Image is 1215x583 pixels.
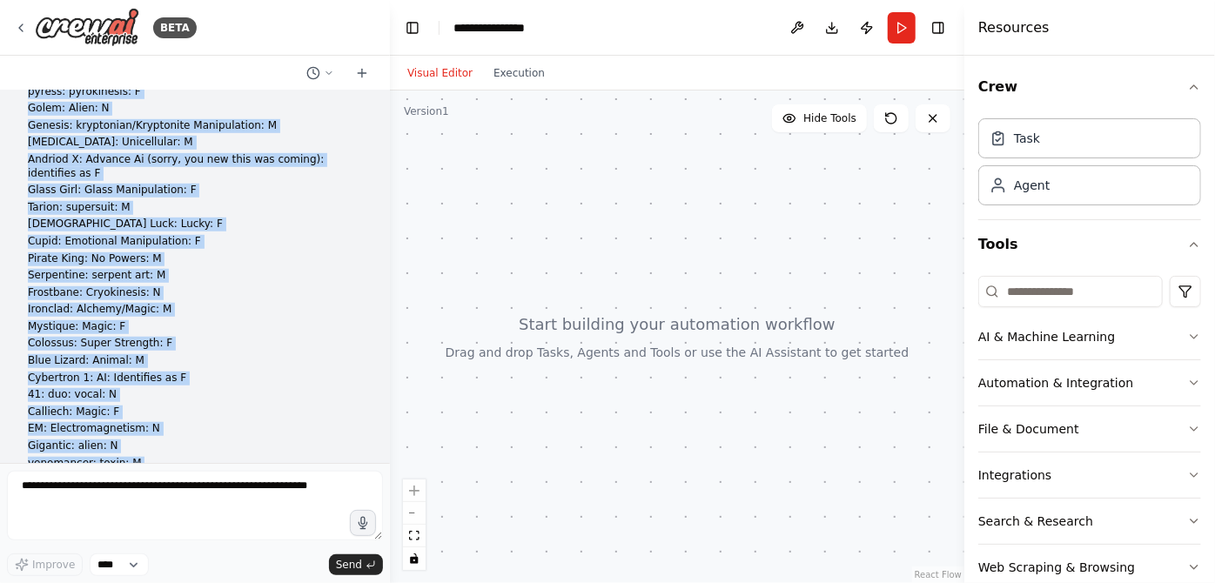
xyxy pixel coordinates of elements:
[35,8,139,47] img: Logo
[7,553,83,576] button: Improve
[403,479,426,570] div: React Flow controls
[400,16,425,40] button: Hide left sidebar
[28,201,362,215] p: Tarion: supersuit: M
[32,558,75,572] span: Improve
[978,499,1201,544] button: Search & Research
[404,104,449,118] div: Version 1
[403,547,426,570] button: toggle interactivity
[978,452,1201,498] button: Integrations
[28,85,362,99] p: pyress: pyrokinesis: F
[329,554,383,575] button: Send
[28,320,362,334] p: Mystique: Magic: F
[403,502,426,525] button: zoom out
[28,422,362,436] p: EM: Electromagnetism: N
[926,16,950,40] button: Hide right sidebar
[978,220,1201,269] button: Tools
[978,314,1201,359] button: AI & Machine Learning
[350,510,376,536] button: Click to speak your automation idea
[28,372,362,385] p: Cybertron 1: AI: Identifies as F
[397,63,483,84] button: Visual Editor
[336,558,362,572] span: Send
[28,354,362,368] p: Blue Lizard: Animal: M
[1014,130,1040,147] div: Task
[28,388,362,402] p: 41: duo: vocal: N
[28,119,362,133] p: Genesis: kryptonian/Kryptonite Manipulation: M
[28,303,362,317] p: Ironclad: Alchemy/Magic: M
[299,63,341,84] button: Switch to previous chat
[28,136,362,150] p: [MEDICAL_DATA]: Unicellular: M
[28,337,362,351] p: Colossus: Super Strength: F
[28,235,362,249] p: Cupid: Emotional Manipulation: F
[28,439,362,453] p: Gigantic: alien: N
[978,360,1201,405] button: Automation & Integration
[978,17,1050,38] h4: Resources
[28,102,362,116] p: Golem: Alien: N
[772,104,867,132] button: Hide Tools
[978,111,1201,219] div: Crew
[153,17,197,38] div: BETA
[28,184,362,198] p: Glass Girl: Glass Manipulation: F
[1014,177,1050,194] div: Agent
[28,153,362,180] p: Andriod X: Advance Ai (sorry, you new this was coming): identifies as F
[28,286,362,300] p: Frostbane: Cryokinesis: N
[978,406,1201,452] button: File & Document
[453,19,540,37] nav: breadcrumb
[28,218,362,231] p: [DEMOGRAPHIC_DATA] Luck: Lucky: F
[28,405,362,419] p: Calliech: Magic: F
[915,570,962,580] a: React Flow attribution
[28,457,362,471] p: venomancer: toxin: M
[978,63,1201,111] button: Crew
[403,525,426,547] button: fit view
[483,63,555,84] button: Execution
[803,111,856,125] span: Hide Tools
[28,252,362,266] p: Pirate King: No Powers: M
[28,269,362,283] p: Serpentine: serpent art: M
[348,63,376,84] button: Start a new chat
